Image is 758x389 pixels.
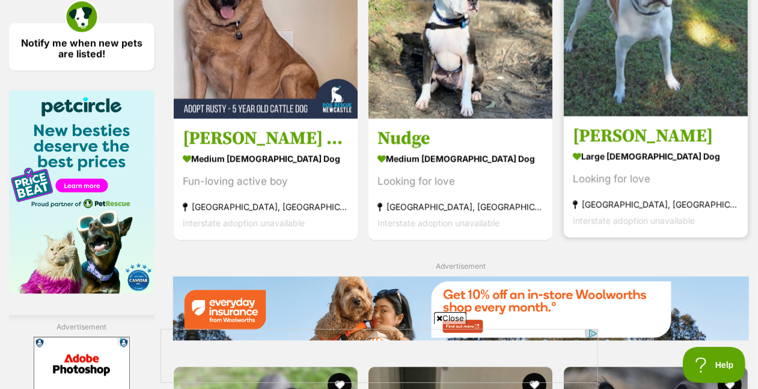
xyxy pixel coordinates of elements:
[377,218,500,228] span: Interstate adoption unavailable
[1,1,11,11] img: consumer-privacy-logo.png
[9,23,154,70] a: Notify me when new pets are listed!
[573,215,695,225] span: Interstate adoption unavailable
[368,118,552,240] a: Nudge medium [DEMOGRAPHIC_DATA] Dog Looking for love [GEOGRAPHIC_DATA], [GEOGRAPHIC_DATA] Interst...
[173,276,749,342] a: Everyday Insurance promotional banner
[573,124,739,147] h3: [PERSON_NAME]
[573,196,739,212] strong: [GEOGRAPHIC_DATA], [GEOGRAPHIC_DATA]
[160,329,598,383] iframe: Advertisement
[174,118,358,240] a: [PERSON_NAME] - [DEMOGRAPHIC_DATA] Cattle Dog medium [DEMOGRAPHIC_DATA] Dog Fun-loving active boy...
[573,171,739,187] div: Looking for love
[85,1,95,11] img: consumer-privacy-logo.png
[377,150,543,167] strong: medium [DEMOGRAPHIC_DATA] Dog
[183,127,349,150] h3: [PERSON_NAME] - [DEMOGRAPHIC_DATA] Cattle Dog
[683,347,746,383] iframe: Help Scout Beacon - Open
[377,127,543,150] h3: Nudge
[9,90,154,293] img: Pet Circle promo banner
[183,218,305,228] span: Interstate adoption unavailable
[436,262,486,271] span: Advertisement
[84,1,96,11] a: Privacy Notification
[183,198,349,215] strong: [GEOGRAPHIC_DATA], [GEOGRAPHIC_DATA]
[183,150,349,167] strong: medium [DEMOGRAPHIC_DATA] Dog
[84,1,95,10] img: iconc.png
[564,115,748,237] a: [PERSON_NAME] large [DEMOGRAPHIC_DATA] Dog Looking for love [GEOGRAPHIC_DATA], [GEOGRAPHIC_DATA] ...
[377,198,543,215] strong: [GEOGRAPHIC_DATA], [GEOGRAPHIC_DATA]
[434,312,466,324] span: Close
[573,147,739,165] strong: large [DEMOGRAPHIC_DATA] Dog
[173,276,749,340] img: Everyday Insurance promotional banner
[377,173,543,189] div: Looking for love
[183,173,349,189] div: Fun-loving active boy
